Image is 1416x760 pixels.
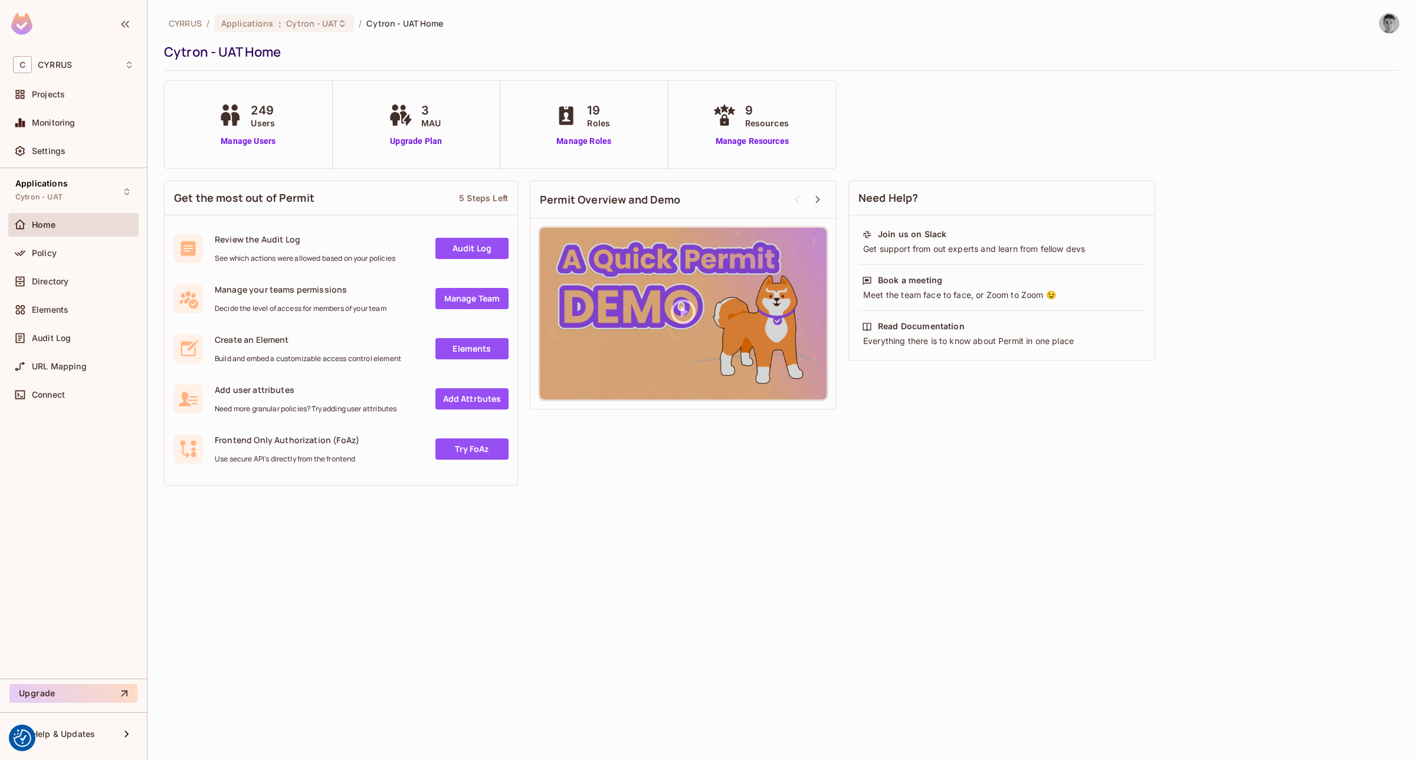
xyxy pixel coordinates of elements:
span: Home [32,220,56,230]
span: See which actions were allowed based on your policies [215,254,395,263]
span: the active workspace [169,18,202,29]
span: Use secure API's directly from the frontend [215,454,359,464]
span: URL Mapping [32,362,87,371]
span: 3 [421,101,441,119]
span: Cytron - UAT [15,192,63,202]
span: Build and embed a customizable access control element [215,354,401,363]
span: Review the Audit Log [215,234,395,245]
a: Manage Users [215,135,281,148]
a: Manage Team [435,288,509,309]
span: Audit Log [32,333,71,343]
span: 19 [587,101,610,119]
span: Policy [32,248,57,258]
span: Permit Overview and Demo [540,192,681,207]
button: Consent Preferences [14,729,31,747]
span: Applications [221,18,274,29]
span: Need Help? [858,191,919,205]
a: Audit Log [435,238,509,259]
button: Upgrade [9,684,137,703]
span: Monitoring [32,118,76,127]
span: MAU [421,117,441,129]
span: Cytron - UAT Home [366,18,443,29]
a: Add Attrbutes [435,388,509,410]
span: Elements [32,305,68,315]
div: Everything there is to know about Permit in one place [862,335,1142,347]
img: Revisit consent button [14,729,31,747]
span: Connect [32,390,65,399]
div: Cytron - UAT Home [164,43,1394,61]
span: : [278,19,282,28]
img: SReyMgAAAABJRU5ErkJggg== [11,13,32,35]
span: Resources [745,117,789,129]
span: C [13,56,32,73]
li: / [359,18,362,29]
span: Get the most out of Permit [174,191,314,205]
span: Need more granular policies? Try adding user attributes [215,404,396,414]
span: 249 [251,101,275,119]
div: Join us on Slack [878,228,946,240]
img: Vladimír Krejsa [1379,14,1399,33]
span: Workspace: CYRRUS [38,60,72,70]
span: Applications [15,179,68,188]
div: Get support from out experts and learn from fellow devs [862,243,1142,255]
a: Upgrade Plan [386,135,447,148]
span: Projects [32,90,65,99]
span: Directory [32,277,68,286]
span: Manage your teams permissions [215,284,386,295]
span: Help & Updates [32,729,95,739]
span: Users [251,117,275,129]
span: Create an Element [215,334,401,345]
span: Roles [587,117,610,129]
span: Add user attributes [215,384,396,395]
a: Manage Resources [710,135,795,148]
div: 5 Steps Left [459,192,508,204]
li: / [206,18,209,29]
span: Cytron - UAT [286,18,338,29]
div: Meet the team face to face, or Zoom to Zoom 😉 [862,289,1142,301]
span: Settings [32,146,65,156]
span: Decide the level of access for members of your team [215,304,386,313]
div: Read Documentation [878,320,965,332]
span: Frontend Only Authorization (FoAz) [215,434,359,445]
div: Book a meeting [878,274,942,286]
a: Elements [435,338,509,359]
a: Try FoAz [435,438,509,460]
span: 9 [745,101,789,119]
a: Manage Roles [552,135,616,148]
